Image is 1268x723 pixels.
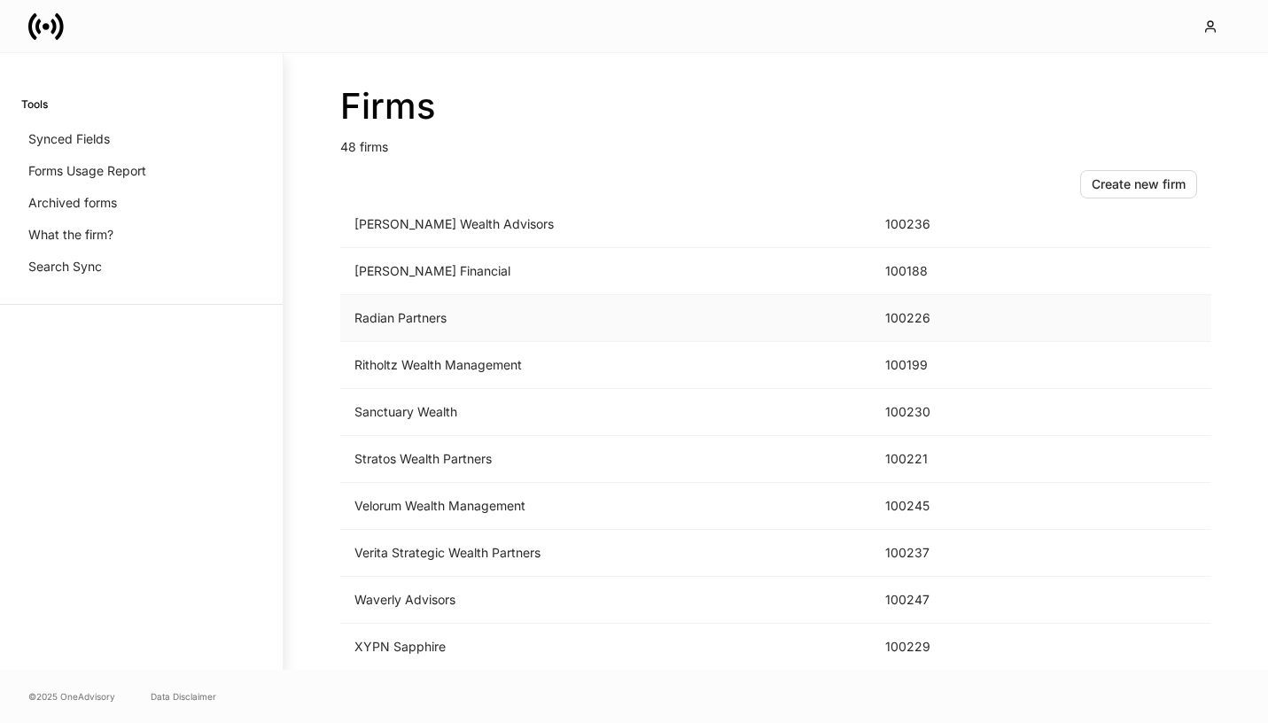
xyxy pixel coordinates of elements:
[340,248,871,295] td: [PERSON_NAME] Financial
[871,530,1006,577] td: 100237
[340,342,871,389] td: Ritholtz Wealth Management
[28,130,110,148] p: Synced Fields
[21,187,261,219] a: Archived forms
[21,96,48,113] h6: Tools
[151,689,216,704] a: Data Disclaimer
[28,226,113,244] p: What the firm?
[871,295,1006,342] td: 100226
[28,162,146,180] p: Forms Usage Report
[340,624,871,671] td: XYPN Sapphire
[21,123,261,155] a: Synced Fields
[340,530,871,577] td: Verita Strategic Wealth Partners
[340,85,1211,128] h2: Firms
[871,483,1006,530] td: 100245
[28,258,102,276] p: Search Sync
[28,689,115,704] span: © 2025 OneAdvisory
[1080,170,1197,198] button: Create new firm
[340,295,871,342] td: Radian Partners
[871,201,1006,248] td: 100236
[871,577,1006,624] td: 100247
[21,219,261,251] a: What the firm?
[871,342,1006,389] td: 100199
[871,389,1006,436] td: 100230
[340,201,871,248] td: [PERSON_NAME] Wealth Advisors
[340,128,1211,156] p: 48 firms
[340,389,871,436] td: Sanctuary Wealth
[1092,175,1186,193] div: Create new firm
[871,624,1006,671] td: 100229
[21,155,261,187] a: Forms Usage Report
[21,251,261,283] a: Search Sync
[871,436,1006,483] td: 100221
[340,436,871,483] td: Stratos Wealth Partners
[340,483,871,530] td: Velorum Wealth Management
[340,577,871,624] td: Waverly Advisors
[28,194,117,212] p: Archived forms
[871,248,1006,295] td: 100188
